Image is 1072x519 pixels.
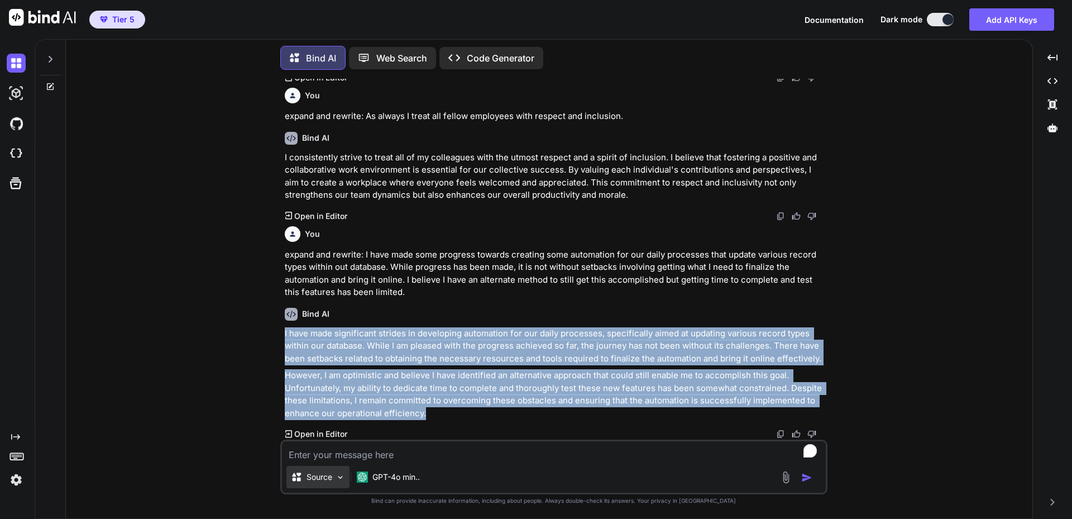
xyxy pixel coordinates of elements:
[89,11,145,28] button: premiumTier 5
[7,470,26,489] img: settings
[779,471,792,484] img: attachment
[805,14,864,26] button: Documentation
[9,9,76,26] img: Bind AI
[801,472,812,483] img: icon
[280,497,827,505] p: Bind can provide inaccurate information, including about people. Always double-check its answers....
[112,14,135,25] span: Tier 5
[302,308,329,320] h6: Bind AI
[285,249,825,299] p: expand and rewrite: I have made some progress towards creating some automation for our daily proc...
[467,51,534,65] p: Code Generator
[294,211,347,222] p: Open in Editor
[880,14,922,25] span: Dark mode
[776,430,785,439] img: copy
[357,472,368,483] img: GPT-4o mini
[285,110,825,123] p: expand and rewrite: As always I treat all fellow employees with respect and inclusion.
[294,428,347,440] p: Open in Editor
[307,472,332,483] p: Source
[7,54,26,73] img: darkChat
[302,132,329,144] h6: Bind AI
[285,151,825,202] p: I consistently strive to treat all of my colleagues with the utmost respect and a spirit of inclu...
[285,327,825,365] p: I have made significant strides in developing automation for our daily processes, specifically ai...
[776,212,785,221] img: copy
[100,16,108,23] img: premium
[969,8,1054,31] button: Add API Keys
[792,212,801,221] img: like
[305,90,320,101] h6: You
[285,369,825,420] p: However, I am optimistic and believe I have identified an alternative approach that could still e...
[7,144,26,163] img: cloudideIcon
[805,15,864,25] span: Documentation
[792,430,801,439] img: like
[7,84,26,103] img: darkAi-studio
[306,51,336,65] p: Bind AI
[305,228,320,240] h6: You
[7,114,26,133] img: githubDark
[807,430,816,439] img: dislike
[376,51,427,65] p: Web Search
[282,441,826,461] textarea: To enrich screen reader interactions, please activate Accessibility in Grammarly extension settings
[336,473,345,482] img: Pick Models
[807,212,816,221] img: dislike
[372,472,420,483] p: GPT-4o min..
